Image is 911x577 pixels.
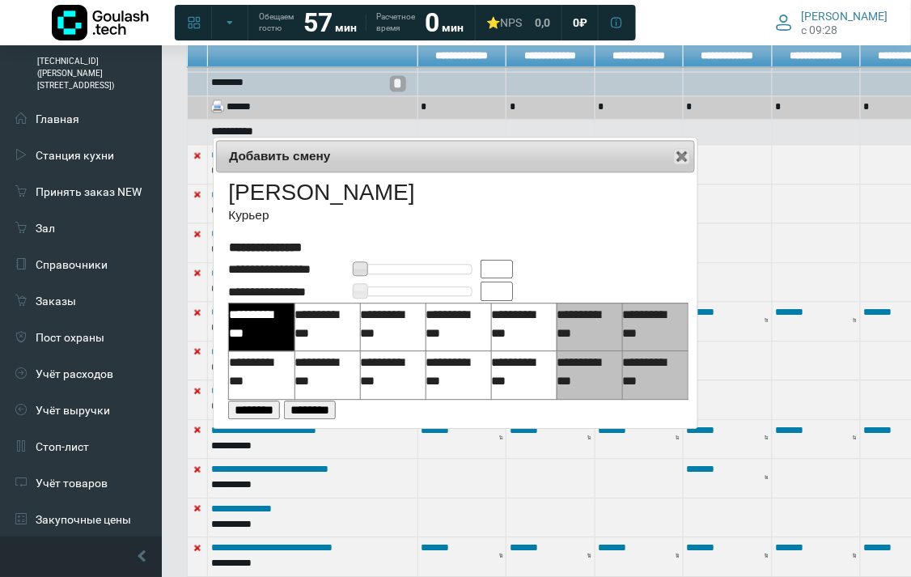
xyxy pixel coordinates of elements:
button: [PERSON_NAME] c 09:28 [766,6,898,40]
span: 0,0 [535,15,550,30]
span: 0 [573,15,579,30]
a: 0 ₽ [563,8,597,37]
p: Курьер [228,206,414,224]
span: NPS [500,16,522,29]
span: мин [335,21,357,34]
div: ⭐ [486,15,522,30]
strong: 57 [303,7,333,38]
span: Расчетное время [376,11,415,34]
span: мин [442,21,464,34]
span: Обещаем гостю [259,11,294,34]
a: Обещаем гостю 57 мин Расчетное время 0 мин [249,8,473,37]
button: Close [674,148,690,164]
h2: [PERSON_NAME] [228,179,414,206]
a: ⭐NPS 0,0 [477,8,560,37]
strong: 0 [425,7,439,38]
img: print16.png [211,100,224,112]
img: Логотип компании Goulash.tech [52,5,149,40]
span: Добавить смену [229,146,636,165]
span: [PERSON_NAME] [802,9,888,23]
span: c 09:28 [802,23,838,36]
span: ₽ [579,15,587,30]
